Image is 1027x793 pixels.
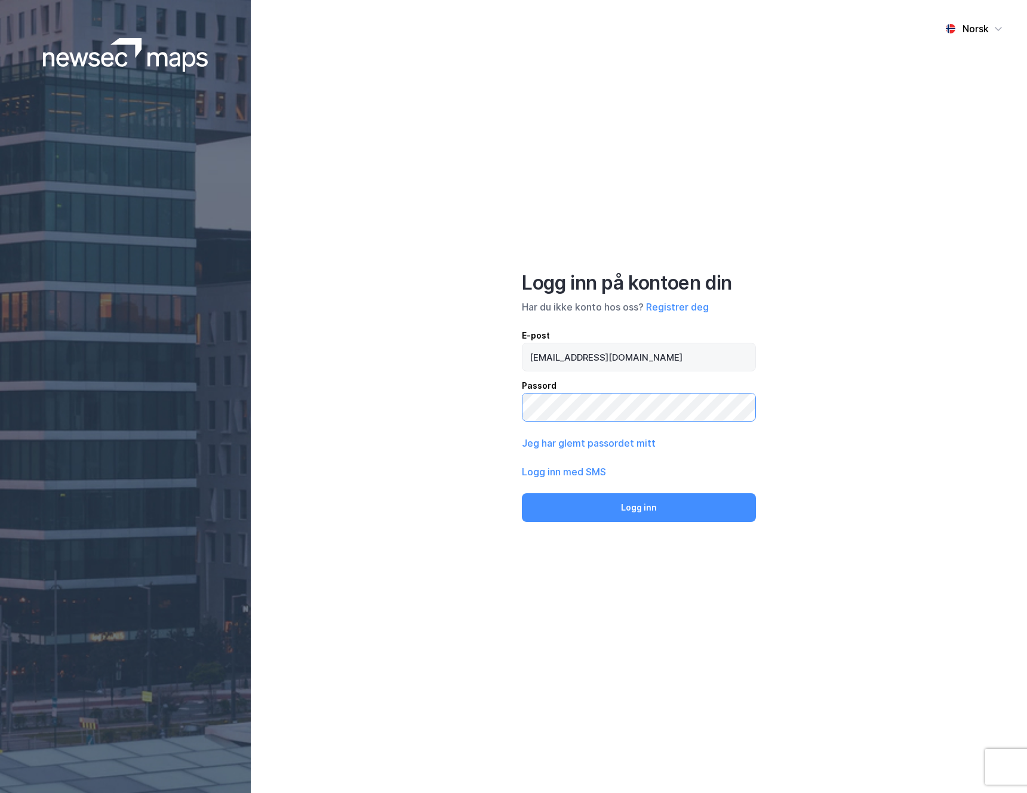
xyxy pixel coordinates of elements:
[646,300,709,314] button: Registrer deg
[522,493,756,522] button: Logg inn
[522,465,606,479] button: Logg inn med SMS
[43,38,208,72] img: logoWhite.bf58a803f64e89776f2b079ca2356427.svg
[522,379,756,393] div: Passord
[967,736,1027,793] div: Kontrollprogram for chat
[522,300,756,314] div: Har du ikke konto hos oss?
[522,436,656,450] button: Jeg har glemt passordet mitt
[522,271,756,295] div: Logg inn på kontoen din
[963,21,989,36] div: Norsk
[967,736,1027,793] iframe: Chat Widget
[522,328,756,343] div: E-post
